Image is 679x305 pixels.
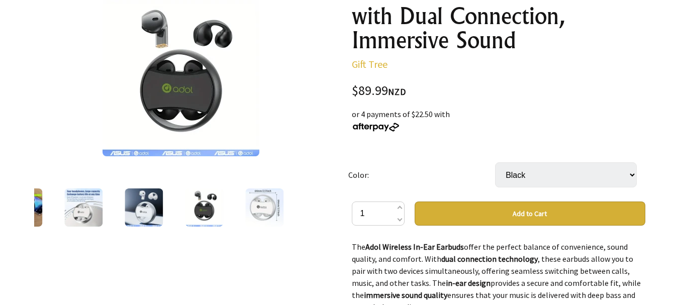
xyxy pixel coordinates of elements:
[64,188,103,227] img: Adol Wireless In-Ear Earbuds with Dual Connection, Immersive Sound
[364,290,447,300] strong: immersive sound quality
[352,108,645,132] div: or 4 payments of $22.50 with
[348,148,495,201] td: Color:
[125,188,163,227] img: Adol Wireless In-Ear Earbuds with Dual Connection, Immersive Sound
[185,188,223,227] img: Adol Wireless In-Ear Earbuds with Dual Connection, Immersive Sound
[365,242,464,252] strong: Adol Wireless In-Ear Earbuds
[388,86,406,97] span: NZD
[352,84,645,98] div: $89.99
[245,188,283,227] img: Adol Wireless In-Ear Earbuds with Dual Connection, Immersive Sound
[441,254,538,264] strong: dual connection technology
[352,58,387,70] a: Gift Tree
[4,188,42,227] img: Adol Wireless In-Ear Earbuds with Dual Connection, Immersive Sound
[415,201,645,226] button: Add to Cart
[352,123,400,132] img: Afterpay
[446,278,491,288] strong: in-ear design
